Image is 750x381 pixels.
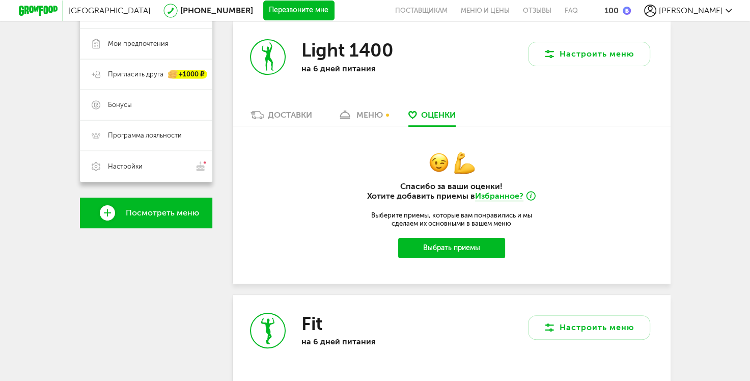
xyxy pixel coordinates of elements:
span: [PERSON_NAME] [659,6,723,15]
div: Доставки [268,110,312,120]
a: меню [332,110,388,126]
a: Программа лояльности [80,120,212,151]
span: Оценки [421,110,456,120]
button: Перезвоните мне [263,1,335,21]
span: Мои предпочтения [108,39,168,48]
h3: Light 1400 [301,39,393,61]
h3: Fit [301,313,322,335]
span: [GEOGRAPHIC_DATA] [68,6,151,15]
a: Доставки [245,110,317,126]
a: Мои предпочтения [80,29,212,59]
span: Настройки [108,162,143,171]
p: Выберите приемы, которые вам понравились и мы сделаем их основными в вашем меню [365,211,538,228]
span: Бонусы [108,100,132,110]
img: bonus_b.cdccf46.png [623,7,631,15]
button: Настроить меню [528,42,650,66]
span: Пригласить друга [108,70,163,79]
div: меню [356,110,383,120]
p: на 6 дней питания [301,337,433,346]
div: 100 [604,6,619,15]
h2: Спасибо за ваши оценки! Хотите добавить приемы в [350,181,553,201]
p: на 6 дней питания [301,64,433,73]
button: Выбрать приемы [398,238,505,258]
a: Бонусы [80,90,212,120]
a: Настройки [80,151,212,182]
a: Посмотреть меню [80,198,212,228]
img: simle-hand.5232cd2.png [454,152,475,174]
span: Программа лояльности [108,131,182,140]
a: Оценки [403,110,461,126]
img: simle-1.41f4253.png [429,152,449,173]
span: Избранное? [475,191,523,201]
a: Пригласить друга +1000 ₽ [80,59,212,90]
span: Посмотреть меню [126,208,199,217]
a: [PHONE_NUMBER] [180,6,253,15]
div: +1000 ₽ [169,70,207,79]
button: Настроить меню [528,315,650,340]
